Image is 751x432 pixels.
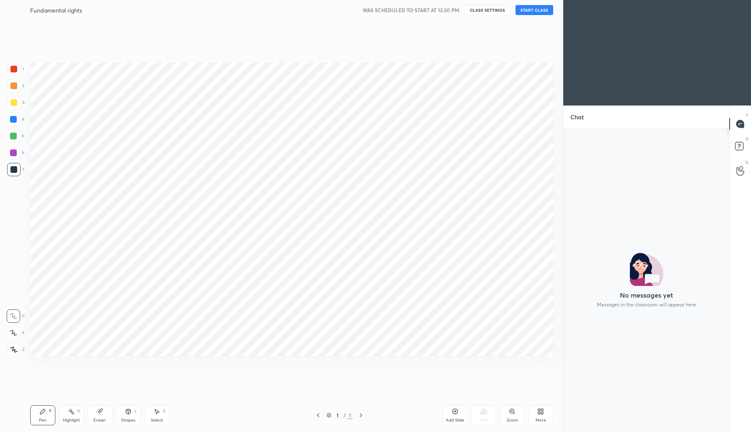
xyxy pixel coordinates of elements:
[30,6,82,14] h4: Fundamental rights
[363,6,459,14] h5: WAS SCHEDULED TO START AT 12:30 PM
[507,418,518,422] div: Zoom
[745,159,748,165] p: G
[121,418,135,422] div: Shapes
[464,5,510,15] button: CLASS SETTINGS
[343,413,346,418] div: /
[564,106,590,128] p: Chat
[746,136,748,142] p: D
[7,326,25,339] div: X
[7,146,24,159] div: 6
[7,309,25,323] div: C
[135,409,137,413] div: L
[63,418,80,422] div: Highlight
[347,411,352,419] div: 1
[7,62,24,76] div: 1
[49,409,52,413] div: P
[93,418,106,422] div: Eraser
[7,96,24,109] div: 3
[7,163,24,176] div: 7
[536,418,546,422] div: More
[515,5,553,15] button: START CLASS
[7,343,25,356] div: Z
[7,79,24,93] div: 2
[39,418,47,422] div: Pen
[163,409,166,413] div: S
[7,129,24,143] div: 5
[333,413,342,418] div: 1
[746,112,748,118] p: T
[151,418,163,422] div: Select
[77,409,80,413] div: H
[7,113,24,126] div: 4
[446,418,464,422] div: Add Slide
